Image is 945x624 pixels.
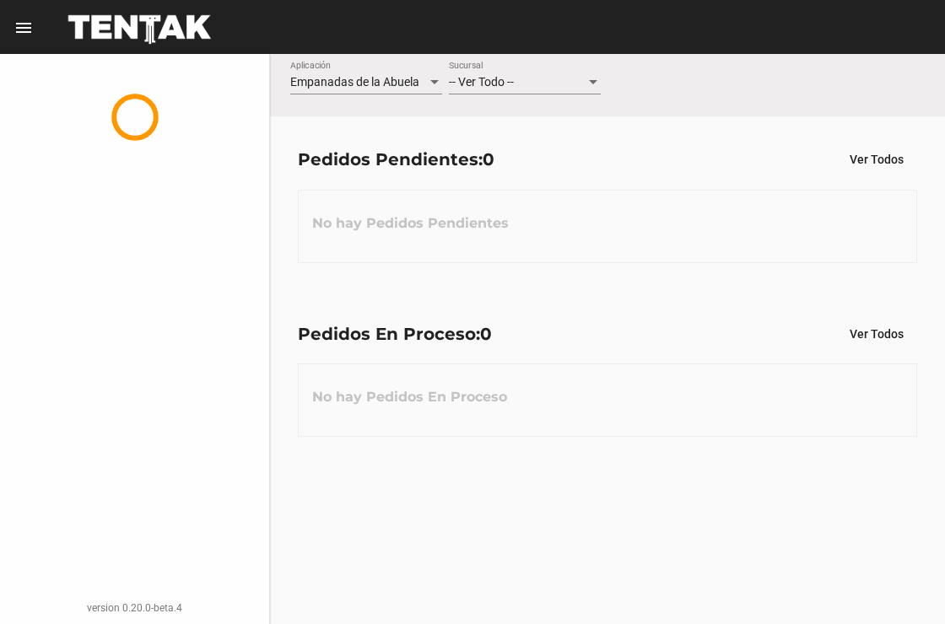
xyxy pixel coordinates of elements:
div: version 0.20.0-beta.4 [13,600,256,616]
h3: No hay Pedidos En Proceso [299,372,521,422]
button: Ver Todos [836,319,917,349]
span: Ver Todos [850,153,904,166]
div: Pedidos En Proceso: [298,320,492,347]
span: Ver Todos [850,327,904,341]
span: 0 [480,324,492,344]
div: Pedidos Pendientes: [298,146,494,173]
mat-icon: menu [13,18,34,38]
span: Empanadas de la Abuela [290,75,419,89]
button: Ver Todos [836,144,917,175]
span: 0 [483,149,494,169]
span: -- Ver Todo -- [449,75,514,89]
h3: No hay Pedidos Pendientes [299,198,522,249]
